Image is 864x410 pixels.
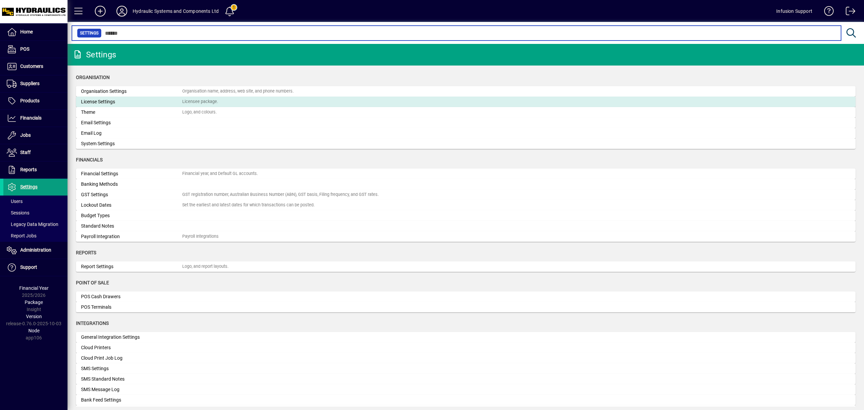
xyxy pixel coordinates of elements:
div: Licensee package. [182,99,218,105]
div: SMS Message Log [81,386,182,393]
span: Customers [20,63,43,69]
span: Settings [20,184,37,189]
a: Report Jobs [3,230,67,241]
a: Support [3,259,67,276]
a: Products [3,93,67,109]
div: Set the earliest and latest dates for which transactions can be posted. [182,202,315,208]
div: Payroll Integration [81,233,182,240]
div: License Settings [81,98,182,105]
span: Report Jobs [7,233,36,238]
a: Users [3,196,67,207]
a: License SettingsLicensee package. [76,97,856,107]
a: SMS Standard Notes [76,374,856,384]
div: Financial Settings [81,170,182,177]
span: Reports [76,250,96,255]
div: Banking Methods [81,181,182,188]
a: Reports [3,161,67,178]
a: Sessions [3,207,67,219]
a: System Settings [76,138,856,149]
span: POS [20,46,29,52]
a: Standard Notes [76,221,856,231]
span: Home [20,29,33,34]
span: Users [7,199,23,204]
a: Lockout DatesSet the earliest and latest dates for which transactions can be posted. [76,200,856,210]
span: Staff [20,150,31,155]
span: Financials [76,157,103,162]
div: Financial year, and Default GL accounts. [182,171,258,177]
a: Cloud Print Job Log [76,353,856,363]
a: Jobs [3,127,67,144]
span: Suppliers [20,81,39,86]
a: Bank Feed Settings [76,395,856,405]
a: POS Terminals [76,302,856,312]
button: Add [89,5,111,17]
span: Financials [20,115,42,121]
div: Email Settings [81,119,182,126]
a: SMS Settings [76,363,856,374]
div: System Settings [81,140,182,147]
div: GST Settings [81,191,182,198]
a: GST SettingsGST registration number, Australian Business Number (ABN), GST basis, Filing frequenc... [76,189,856,200]
span: Point of Sale [76,280,109,285]
a: ThemeLogo, and colours. [76,107,856,118]
a: Financial SettingsFinancial year, and Default GL accounts. [76,169,856,179]
a: Logout [841,1,856,23]
a: Cloud Printers [76,342,856,353]
div: Organisation name, address, web site, and phone numbers. [182,88,294,95]
div: Logo, and colours. [182,109,217,116]
span: Settings [80,30,99,36]
a: POS [3,41,67,58]
div: Report Settings [81,263,182,270]
div: POS Terminals [81,304,182,311]
div: Cloud Print Job Log [81,355,182,362]
a: Home [3,24,67,41]
a: POS Cash Drawers [76,291,856,302]
a: Email Log [76,128,856,138]
span: Legacy Data Migration [7,222,58,227]
div: Payroll Integrations [182,233,219,240]
div: Cloud Printers [81,344,182,351]
a: Knowledge Base [819,1,834,23]
div: Bank Feed Settings [81,396,182,404]
div: Budget Types [81,212,182,219]
div: Standard Notes [81,223,182,230]
a: Email Settings [76,118,856,128]
span: Jobs [20,132,31,138]
button: Profile [111,5,133,17]
span: Products [20,98,39,103]
span: Version [26,314,42,319]
div: General Integration Settings [81,334,182,341]
a: Administration [3,242,67,259]
a: Budget Types [76,210,856,221]
a: General Integration Settings [76,332,856,342]
a: Organisation SettingsOrganisation name, address, web site, and phone numbers. [76,86,856,97]
span: Reports [20,167,37,172]
a: Financials [3,110,67,127]
div: SMS Standard Notes [81,376,182,383]
span: Package [25,300,43,305]
a: SMS Message Log [76,384,856,395]
span: Financial Year [19,285,49,291]
div: Organisation Settings [81,88,182,95]
a: Customers [3,58,67,75]
span: Integrations [76,321,109,326]
span: Support [20,264,37,270]
div: Email Log [81,130,182,137]
a: Payroll IntegrationPayroll Integrations [76,231,856,242]
span: Node [28,328,39,333]
div: Hydraulic Systems and Components Ltd [133,6,219,17]
a: Suppliers [3,75,67,92]
div: Theme [81,109,182,116]
div: Infusion Support [776,6,812,17]
a: Legacy Data Migration [3,219,67,230]
div: Logo, and report layouts. [182,263,228,270]
a: Banking Methods [76,179,856,189]
span: Organisation [76,75,110,80]
div: SMS Settings [81,365,182,372]
a: Report SettingsLogo, and report layouts. [76,261,856,272]
div: GST registration number, Australian Business Number (ABN), GST basis, Filing frequency, and GST r... [182,191,379,198]
div: Settings [73,49,116,60]
span: Sessions [7,210,29,215]
a: Staff [3,144,67,161]
span: Administration [20,247,51,253]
